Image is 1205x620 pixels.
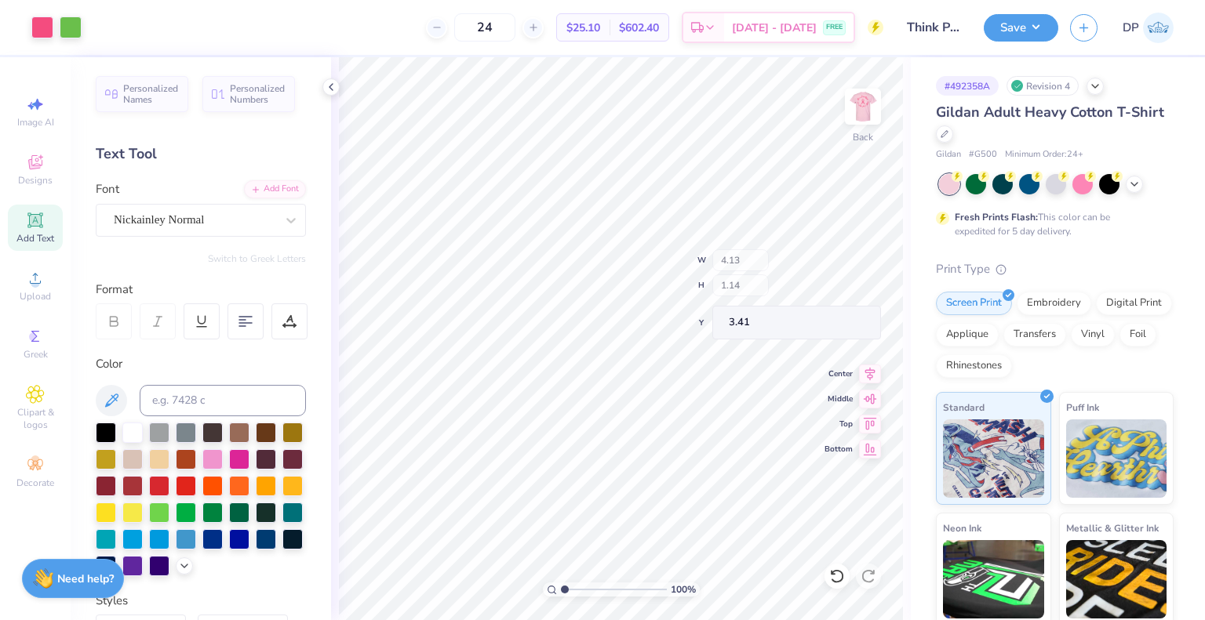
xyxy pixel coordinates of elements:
[96,355,306,373] div: Color
[1017,292,1091,315] div: Embroidery
[825,444,853,455] span: Bottom
[936,260,1174,278] div: Print Type
[895,12,972,43] input: Untitled Design
[18,174,53,187] span: Designs
[969,148,997,161] span: # G500
[1066,419,1167,498] img: Puff Ink
[24,348,48,361] span: Greek
[96,180,119,198] label: Font
[853,130,873,144] div: Back
[454,13,515,42] input: – –
[936,323,999,346] div: Applique
[936,148,961,161] span: Gildan
[826,22,843,33] span: FREE
[1066,540,1167,618] img: Metallic & Glitter Ink
[825,419,853,430] span: Top
[936,103,1164,121] span: Gildan Adult Heavy Cotton T-Shirt
[208,252,306,265] button: Switch to Greek Letters
[1071,323,1115,346] div: Vinyl
[671,582,696,596] span: 100 %
[96,592,306,610] div: Styles
[943,540,1044,618] img: Neon Ink
[140,385,306,416] input: e.g. 7428 c
[936,76,999,96] div: # 492358A
[1007,76,1079,96] div: Revision 4
[1096,292,1172,315] div: Digital Print
[230,83,286,105] span: Personalized Numbers
[984,14,1058,42] button: Save
[1066,520,1159,536] span: Metallic & Glitter Ink
[955,211,1038,223] strong: Fresh Prints Flash:
[1003,323,1066,346] div: Transfers
[1005,148,1083,161] span: Minimum Order: 24 +
[936,292,1012,315] div: Screen Print
[20,290,51,303] span: Upload
[943,520,981,536] span: Neon Ink
[936,354,1012,378] div: Rhinestones
[825,368,853,379] span: Center
[1066,399,1099,415] span: Puff Ink
[244,180,306,198] div: Add Font
[96,281,308,299] div: Format
[825,393,853,404] span: Middle
[732,20,817,36] span: [DATE] - [DATE]
[1123,19,1139,37] span: DP
[566,20,600,36] span: $25.10
[1123,13,1174,43] a: DP
[16,477,54,489] span: Decorate
[57,571,114,586] strong: Need help?
[8,406,63,431] span: Clipart & logos
[847,91,879,122] img: Back
[96,143,306,165] div: Text Tool
[1143,13,1174,43] img: Deepanshu Pandey
[16,232,54,245] span: Add Text
[1119,323,1156,346] div: Foil
[619,20,659,36] span: $602.40
[943,399,985,415] span: Standard
[123,83,179,105] span: Personalized Names
[943,419,1044,498] img: Standard
[17,116,54,129] span: Image AI
[955,210,1148,238] div: This color can be expedited for 5 day delivery.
